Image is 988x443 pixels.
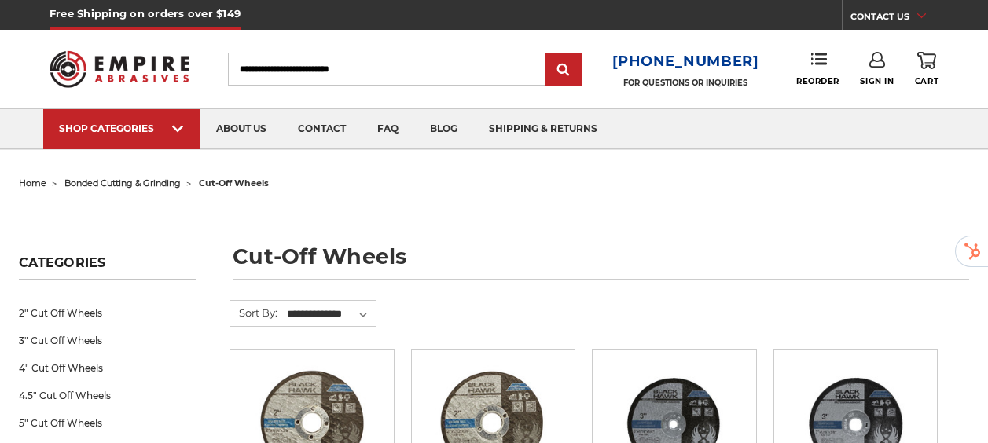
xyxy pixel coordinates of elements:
[915,76,938,86] span: Cart
[285,302,376,326] select: Sort By:
[915,52,938,86] a: Cart
[414,109,473,149] a: blog
[282,109,362,149] a: contact
[19,255,196,280] h5: Categories
[362,109,414,149] a: faq
[233,246,969,280] h1: cut-off wheels
[64,178,181,189] a: bonded cutting & grinding
[796,76,839,86] span: Reorder
[19,327,196,354] a: 3" Cut Off Wheels
[796,52,839,86] a: Reorder
[19,178,46,189] a: home
[59,123,185,134] div: SHOP CATEGORIES
[850,8,938,30] a: CONTACT US
[19,354,196,382] a: 4" Cut Off Wheels
[473,109,613,149] a: shipping & returns
[19,409,196,437] a: 5" Cut Off Wheels
[50,42,189,97] img: Empire Abrasives
[19,299,196,327] a: 2" Cut Off Wheels
[200,109,282,149] a: about us
[860,76,894,86] span: Sign In
[199,178,269,189] span: cut-off wheels
[612,50,759,73] a: [PHONE_NUMBER]
[230,301,277,324] label: Sort By:
[612,78,759,88] p: FOR QUESTIONS OR INQUIRIES
[548,54,579,86] input: Submit
[19,382,196,409] a: 4.5" Cut Off Wheels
